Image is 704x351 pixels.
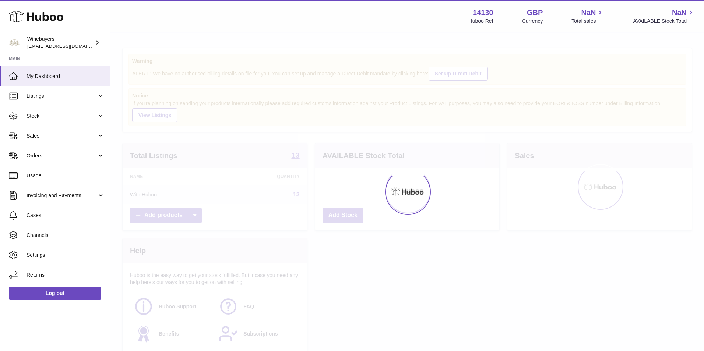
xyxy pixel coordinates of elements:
div: Currency [522,18,543,25]
span: NaN [672,8,687,18]
a: NaN AVAILABLE Stock Total [633,8,695,25]
a: Log out [9,287,101,300]
div: Huboo Ref [469,18,493,25]
strong: 14130 [473,8,493,18]
span: NaN [581,8,596,18]
img: internalAdmin-14130@internal.huboo.com [9,37,20,48]
div: Winebuyers [27,36,94,50]
span: AVAILABLE Stock Total [633,18,695,25]
span: Orders [27,152,97,159]
span: Channels [27,232,105,239]
span: Returns [27,272,105,279]
span: Usage [27,172,105,179]
span: My Dashboard [27,73,105,80]
span: Stock [27,113,97,120]
span: Listings [27,93,97,100]
a: NaN Total sales [571,8,604,25]
span: Cases [27,212,105,219]
span: Sales [27,132,97,139]
span: Total sales [571,18,604,25]
strong: GBP [527,8,543,18]
span: [EMAIL_ADDRESS][DOMAIN_NAME] [27,43,108,49]
span: Invoicing and Payments [27,192,97,199]
span: Settings [27,252,105,259]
